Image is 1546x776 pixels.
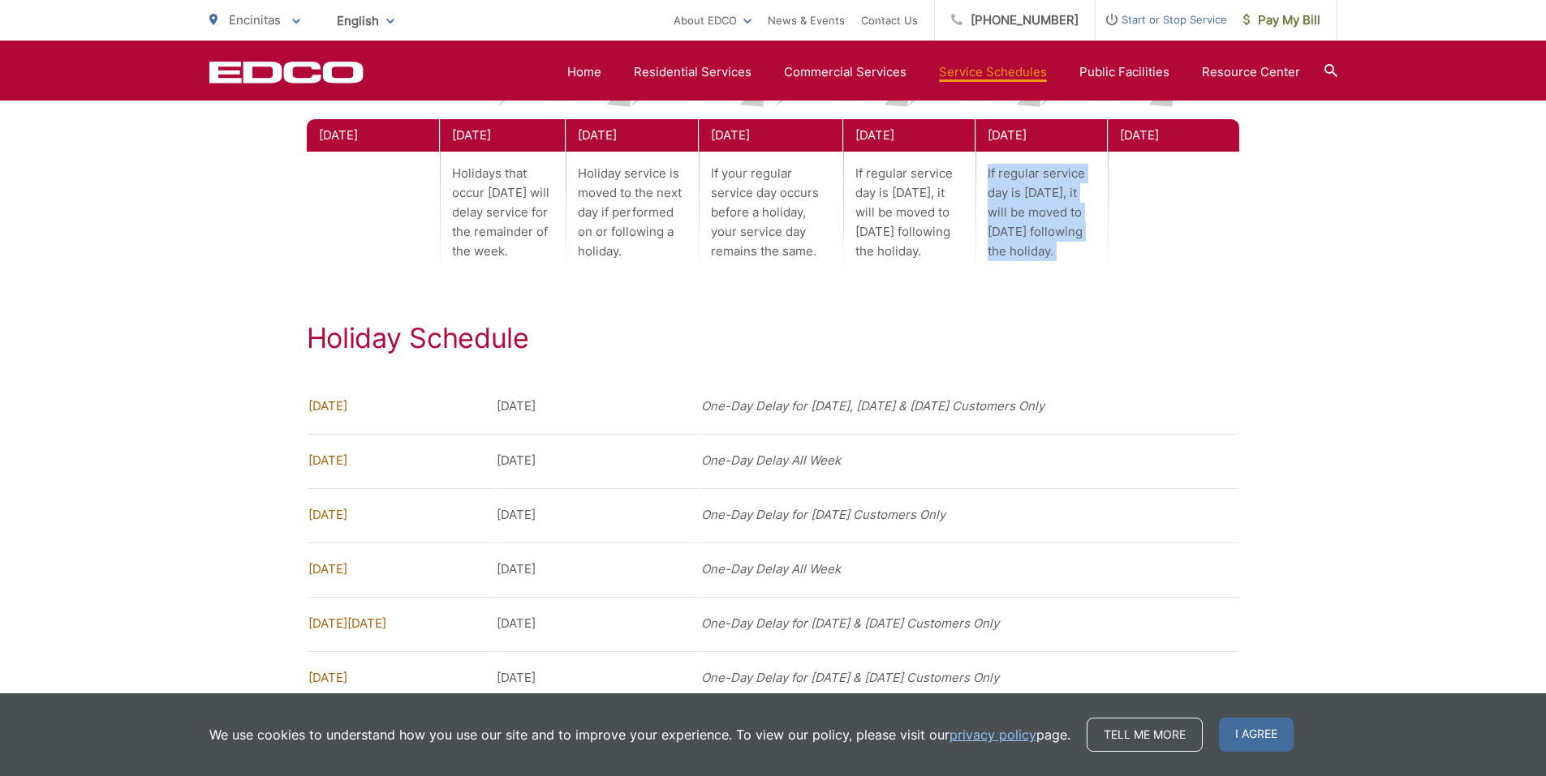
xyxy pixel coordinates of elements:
[308,651,495,704] td: [DATE]
[1079,62,1169,82] a: Public Facilities
[701,488,1238,541] td: One-Day Delay for [DATE] Customers Only
[308,488,495,541] td: [DATE]
[308,434,495,487] td: [DATE]
[229,12,281,28] span: Encinitas
[307,322,1240,354] h2: Holiday Schedule
[843,152,975,273] p: If regular service day is [DATE], it will be moved to [DATE] following the holiday.
[861,11,918,30] a: Contact Us
[497,488,700,541] td: [DATE]
[699,119,842,152] div: [DATE]
[497,434,700,487] td: [DATE]
[768,11,845,30] a: News & Events
[701,434,1238,487] td: One-Day Delay All Week
[497,651,700,704] td: [DATE]
[308,380,495,432] td: [DATE]
[701,542,1238,595] td: One-Day Delay All Week
[701,380,1238,432] td: One-Day Delay for [DATE], [DATE] & [DATE] Customers Only
[325,6,407,35] span: English
[567,62,601,82] a: Home
[1087,718,1203,752] a: Tell me more
[497,597,700,650] td: [DATE]
[566,119,697,152] div: [DATE]
[1243,11,1320,30] span: Pay My Bill
[674,11,751,30] a: About EDCO
[950,725,1036,744] a: privacy policy
[843,119,975,152] div: [DATE]
[308,542,495,595] td: [DATE]
[566,152,697,273] p: Holiday service is moved to the next day if performed on or following a holiday.
[209,61,364,84] a: EDCD logo. Return to the homepage.
[1108,119,1239,152] div: [DATE]
[975,119,1107,152] div: [DATE]
[634,62,751,82] a: Residential Services
[308,597,495,650] td: [DATE][DATE]
[939,62,1047,82] a: Service Schedules
[701,597,1238,650] td: One-Day Delay for [DATE] & [DATE] Customers Only
[975,152,1107,273] p: If regular service day is [DATE], it will be moved to [DATE] following the holiday.
[1219,718,1294,752] span: I agree
[699,152,842,273] p: If your regular service day occurs before a holiday, your service day remains the same.
[307,119,439,152] div: [DATE]
[1202,62,1300,82] a: Resource Center
[497,380,700,432] td: [DATE]
[497,542,700,595] td: [DATE]
[440,152,566,273] p: Holidays that occur [DATE] will delay service for the remainder of the week.
[440,119,566,152] div: [DATE]
[209,725,1070,744] p: We use cookies to understand how you use our site and to improve your experience. To view our pol...
[701,651,1238,704] td: One-Day Delay for [DATE] & [DATE] Customers Only
[784,62,906,82] a: Commercial Services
